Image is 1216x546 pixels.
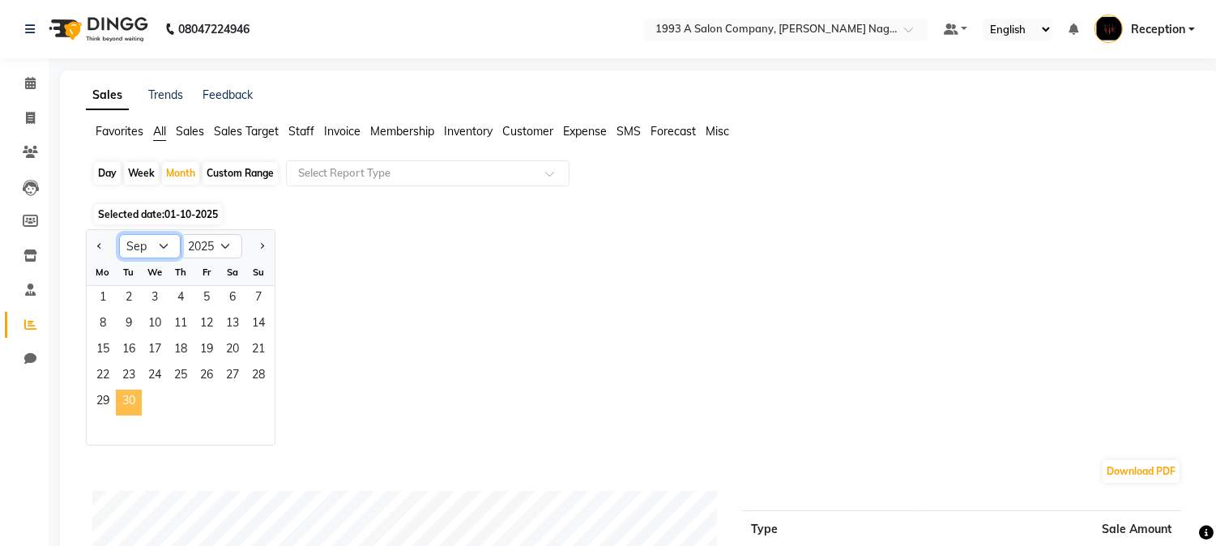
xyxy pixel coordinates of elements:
span: 01-10-2025 [164,208,218,220]
div: Month [162,162,199,185]
button: Previous month [93,233,106,259]
div: Fr [194,259,220,285]
div: Monday, September 29, 2025 [90,390,116,416]
div: Custom Range [203,162,278,185]
span: 28 [245,364,271,390]
div: Thursday, September 11, 2025 [168,312,194,338]
a: Trends [148,87,183,102]
span: Favorites [96,124,143,139]
span: 7 [245,286,271,312]
div: Friday, September 26, 2025 [194,364,220,390]
div: Wednesday, September 17, 2025 [142,338,168,364]
span: Invoice [324,124,361,139]
span: 24 [142,364,168,390]
span: 2 [116,286,142,312]
span: Misc [706,124,729,139]
img: Reception [1094,15,1123,43]
span: 20 [220,338,245,364]
span: 18 [168,338,194,364]
span: 12 [194,312,220,338]
span: 19 [194,338,220,364]
div: Wednesday, September 24, 2025 [142,364,168,390]
div: Tuesday, September 16, 2025 [116,338,142,364]
div: Sa [220,259,245,285]
button: Download PDF [1103,460,1180,483]
span: Customer [502,124,553,139]
select: Select month [119,234,181,258]
div: Monday, September 1, 2025 [90,286,116,312]
span: Expense [563,124,607,139]
div: Sunday, September 21, 2025 [245,338,271,364]
a: Sales [86,81,129,110]
div: Monday, September 22, 2025 [90,364,116,390]
div: Saturday, September 13, 2025 [220,312,245,338]
div: Monday, September 15, 2025 [90,338,116,364]
a: Feedback [203,87,253,102]
div: Sunday, September 7, 2025 [245,286,271,312]
span: Inventory [444,124,493,139]
span: 17 [142,338,168,364]
span: 9 [116,312,142,338]
div: Tuesday, September 2, 2025 [116,286,142,312]
div: Su [245,259,271,285]
div: Tuesday, September 23, 2025 [116,364,142,390]
span: Forecast [651,124,696,139]
span: Staff [288,124,314,139]
div: Saturday, September 6, 2025 [220,286,245,312]
img: logo [41,6,152,52]
div: Friday, September 5, 2025 [194,286,220,312]
span: 30 [116,390,142,416]
span: 10 [142,312,168,338]
div: Tuesday, September 30, 2025 [116,390,142,416]
div: Wednesday, September 10, 2025 [142,312,168,338]
span: 26 [194,364,220,390]
button: Next month [255,233,268,259]
span: 1 [90,286,116,312]
span: 13 [220,312,245,338]
div: Th [168,259,194,285]
span: 25 [168,364,194,390]
div: Thursday, September 18, 2025 [168,338,194,364]
span: 14 [245,312,271,338]
span: Selected date: [94,204,222,224]
span: SMS [617,124,641,139]
div: Day [94,162,121,185]
select: Select year [181,234,242,258]
span: 6 [220,286,245,312]
div: Week [124,162,159,185]
div: Mo [90,259,116,285]
div: Friday, September 12, 2025 [194,312,220,338]
span: 4 [168,286,194,312]
span: 22 [90,364,116,390]
div: Tu [116,259,142,285]
span: 3 [142,286,168,312]
span: 16 [116,338,142,364]
span: 11 [168,312,194,338]
span: Reception [1131,21,1185,38]
div: Sunday, September 28, 2025 [245,364,271,390]
div: Friday, September 19, 2025 [194,338,220,364]
span: 27 [220,364,245,390]
div: Saturday, September 27, 2025 [220,364,245,390]
div: Thursday, September 25, 2025 [168,364,194,390]
div: Monday, September 8, 2025 [90,312,116,338]
span: 5 [194,286,220,312]
div: We [142,259,168,285]
span: Sales Target [214,124,279,139]
span: 8 [90,312,116,338]
div: Thursday, September 4, 2025 [168,286,194,312]
span: 23 [116,364,142,390]
div: Wednesday, September 3, 2025 [142,286,168,312]
div: Saturday, September 20, 2025 [220,338,245,364]
span: Sales [176,124,204,139]
span: Membership [370,124,434,139]
div: Tuesday, September 9, 2025 [116,312,142,338]
span: 21 [245,338,271,364]
div: Sunday, September 14, 2025 [245,312,271,338]
span: 29 [90,390,116,416]
span: 15 [90,338,116,364]
b: 08047224946 [178,6,250,52]
span: All [153,124,166,139]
